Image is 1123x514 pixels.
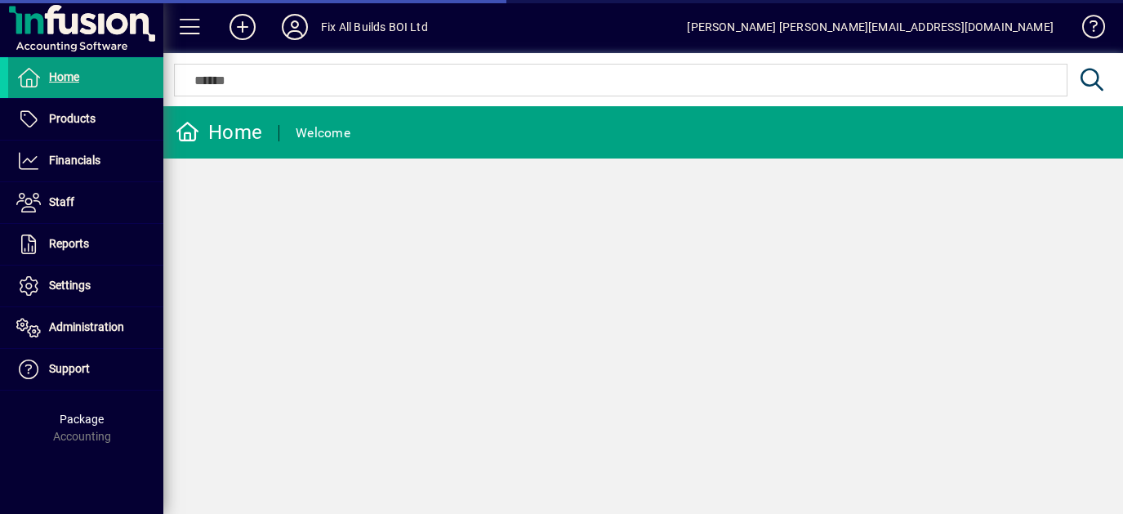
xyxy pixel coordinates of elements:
span: Financials [49,154,100,167]
span: Package [60,413,104,426]
span: Staff [49,195,74,208]
a: Staff [8,182,163,223]
a: Support [8,349,163,390]
span: Administration [49,320,124,333]
a: Administration [8,307,163,348]
a: Settings [8,266,163,306]
div: Fix All Builds BOI Ltd [321,14,428,40]
button: Profile [269,12,321,42]
div: Welcome [296,120,350,146]
span: Support [49,362,90,375]
a: Products [8,99,163,140]
span: Settings [49,279,91,292]
span: Home [49,70,79,83]
span: Reports [49,237,89,250]
div: [PERSON_NAME] [PERSON_NAME][EMAIL_ADDRESS][DOMAIN_NAME] [687,14,1054,40]
button: Add [216,12,269,42]
a: Financials [8,141,163,181]
span: Products [49,112,96,125]
a: Knowledge Base [1070,3,1103,56]
a: Reports [8,224,163,265]
div: Home [176,119,262,145]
